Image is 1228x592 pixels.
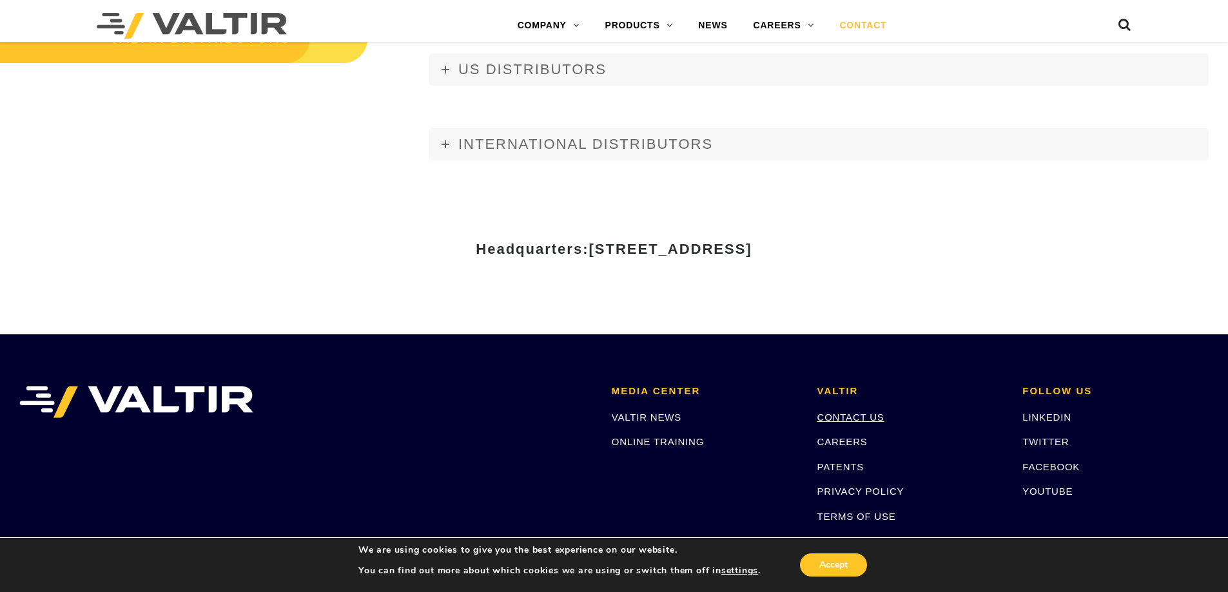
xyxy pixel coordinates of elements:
[800,553,867,577] button: Accept
[589,241,752,257] span: [STREET_ADDRESS]
[505,13,592,39] a: COMPANY
[19,386,253,418] img: VALTIR
[1022,461,1080,472] a: FACEBOOK
[817,461,864,472] a: PATENTS
[592,13,686,39] a: PRODUCTS
[817,511,896,522] a: TERMS OF USE
[97,13,287,39] img: Valtir
[817,412,884,423] a: CONTACT US
[612,412,681,423] a: VALTIR NEWS
[429,53,1209,86] a: US DISTRIBUTORS
[817,436,868,447] a: CAREERS
[817,533,1004,548] p: © Copyright 2023 Valtir, LLC. All Rights Reserved.
[817,386,1004,397] h2: VALTIR
[358,544,761,556] p: We are using cookies to give you the best experience on our website.
[685,13,740,39] a: NEWS
[458,61,607,77] span: US DISTRIBUTORS
[817,486,904,497] a: PRIVACY POLICY
[741,13,827,39] a: CAREERS
[1022,486,1073,497] a: YOUTUBE
[458,136,713,152] span: INTERNATIONAL DISTRIBUTORS
[1022,436,1069,447] a: TWITTER
[1022,386,1209,397] h2: FOLLOW US
[826,13,899,39] a: CONTACT
[358,565,761,577] p: You can find out more about which cookies we are using or switch them off in .
[612,436,704,447] a: ONLINE TRAINING
[612,386,798,397] h2: MEDIA CENTER
[1022,412,1071,423] a: LINKEDIN
[721,565,758,577] button: settings
[476,241,752,257] strong: Headquarters:
[429,128,1209,160] a: INTERNATIONAL DISTRIBUTORS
